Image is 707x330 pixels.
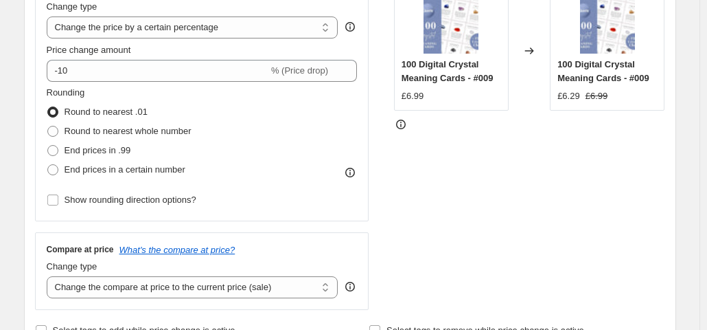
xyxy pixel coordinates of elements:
[557,89,580,103] div: £6.29
[65,126,192,136] span: Round to nearest whole number
[47,244,114,255] h3: Compare at price
[47,1,97,12] span: Change type
[557,59,649,83] span: 100 Digital Crystal Meaning Cards - #009
[402,59,494,83] span: 100 Digital Crystal Meaning Cards - #009
[271,65,328,76] span: % (Price drop)
[343,20,357,34] div: help
[402,89,424,103] div: £6.99
[65,107,148,117] span: Round to nearest .01
[47,60,268,82] input: -15
[119,245,235,255] button: What's the compare at price?
[47,45,131,55] span: Price change amount
[47,87,85,98] span: Rounding
[343,280,357,294] div: help
[586,89,608,103] strike: £6.99
[47,261,97,272] span: Change type
[65,145,131,155] span: End prices in .99
[65,195,196,205] span: Show rounding direction options?
[65,164,185,175] span: End prices in a certain number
